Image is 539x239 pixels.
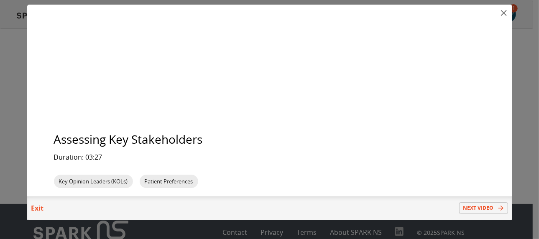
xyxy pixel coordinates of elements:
p: Next video [463,204,494,212]
p: Exit [27,203,48,213]
span: Patient Preferences [139,178,198,185]
button: close [496,5,512,21]
button: Next video [459,202,508,214]
span: Key Opinion Leaders (KOLs) [54,178,133,185]
p: Duration: 03:27 [54,152,485,162]
p: Assessing Key Stakeholders [54,130,485,148]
